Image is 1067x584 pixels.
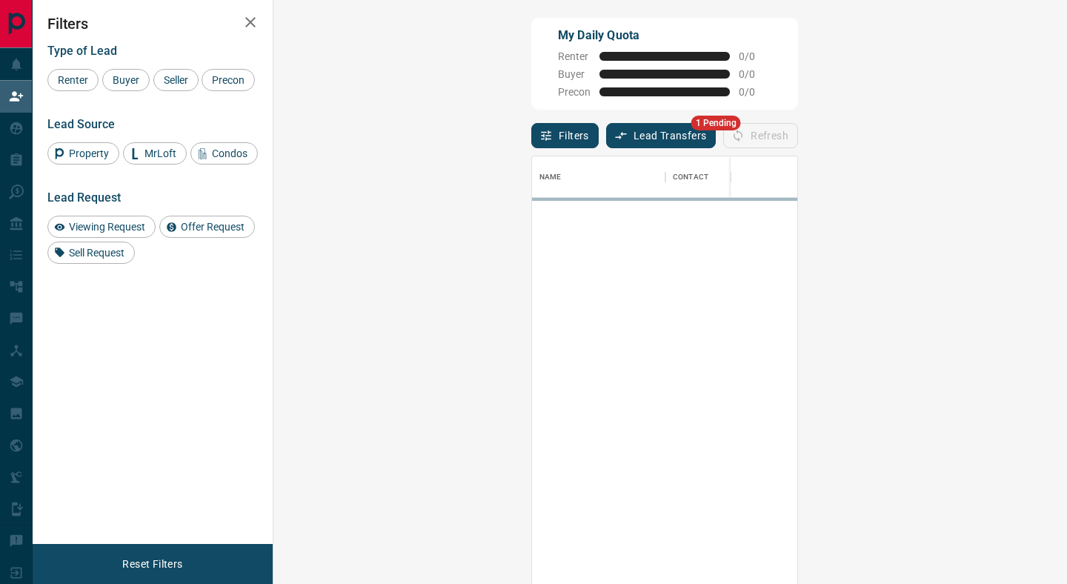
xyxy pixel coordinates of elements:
button: Lead Transfers [606,123,717,148]
button: Filters [531,123,599,148]
span: Offer Request [176,221,250,233]
h2: Filters [47,15,258,33]
span: Lead Source [47,117,115,131]
div: Property [47,142,119,165]
span: Buyer [558,68,591,80]
div: Contact [665,156,784,198]
div: Offer Request [159,216,255,238]
span: Property [64,147,114,159]
button: Reset Filters [113,551,192,577]
div: Condos [190,142,258,165]
div: Renter [47,69,99,91]
span: Precon [207,74,250,86]
span: Buyer [107,74,144,86]
span: Renter [53,74,93,86]
p: My Daily Quota [558,27,771,44]
span: Lead Request [47,190,121,205]
span: 0 / 0 [739,86,771,98]
div: Precon [202,69,255,91]
span: 0 / 0 [739,68,771,80]
div: Buyer [102,69,150,91]
div: Contact [673,156,708,198]
div: Viewing Request [47,216,156,238]
div: Seller [153,69,199,91]
span: 1 Pending [691,116,741,130]
div: Name [532,156,665,198]
span: Sell Request [64,247,130,259]
div: Sell Request [47,242,135,264]
div: MrLoft [123,142,187,165]
span: Seller [159,74,193,86]
div: Name [539,156,562,198]
span: Type of Lead [47,44,117,58]
span: MrLoft [139,147,182,159]
span: Renter [558,50,591,62]
span: Condos [207,147,253,159]
span: 0 / 0 [739,50,771,62]
span: Viewing Request [64,221,150,233]
span: Precon [558,86,591,98]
